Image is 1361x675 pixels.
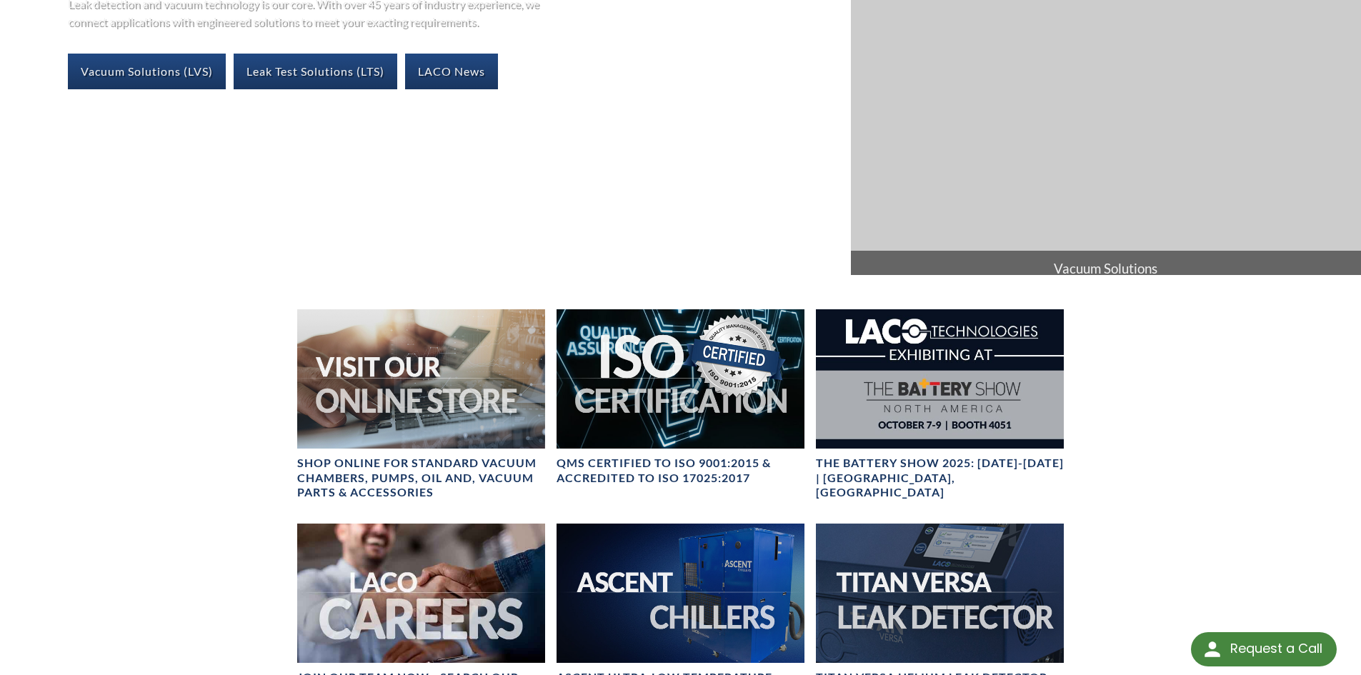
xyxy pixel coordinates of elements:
[405,54,498,89] a: LACO News
[816,309,1064,501] a: The Battery Show 2025: Oct 7-9 | Detroit, MIThe Battery Show 2025: [DATE]-[DATE] | [GEOGRAPHIC_DA...
[1191,632,1337,666] div: Request a Call
[234,54,397,89] a: Leak Test Solutions (LTS)
[297,456,545,500] h4: SHOP ONLINE FOR STANDARD VACUUM CHAMBERS, PUMPS, OIL AND, VACUUM PARTS & ACCESSORIES
[1230,632,1322,665] div: Request a Call
[297,309,545,501] a: Visit Our Online Store headerSHOP ONLINE FOR STANDARD VACUUM CHAMBERS, PUMPS, OIL AND, VACUUM PAR...
[851,251,1361,286] span: Vacuum Solutions
[557,309,804,486] a: ISO Certification headerQMS CERTIFIED to ISO 9001:2015 & Accredited to ISO 17025:2017
[816,456,1064,500] h4: The Battery Show 2025: [DATE]-[DATE] | [GEOGRAPHIC_DATA], [GEOGRAPHIC_DATA]
[1201,638,1224,661] img: round button
[557,456,804,486] h4: QMS CERTIFIED to ISO 9001:2015 & Accredited to ISO 17025:2017
[68,54,226,89] a: Vacuum Solutions (LVS)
